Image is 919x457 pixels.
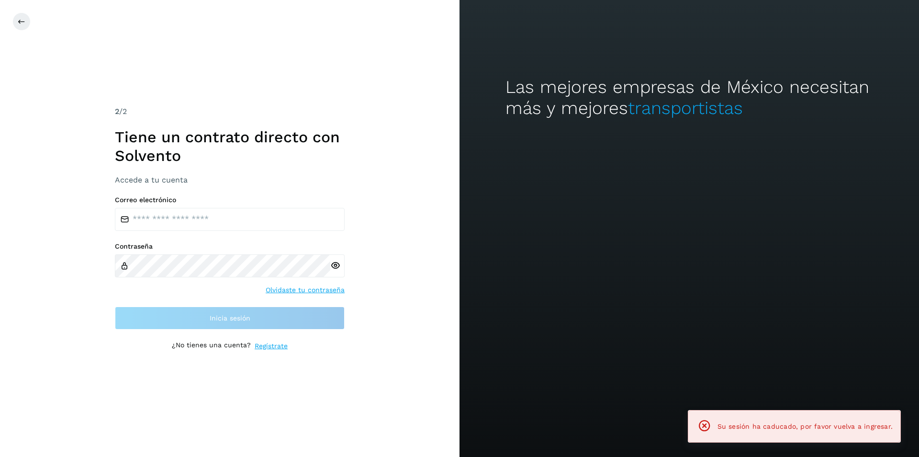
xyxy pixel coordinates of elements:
[210,315,250,321] span: Inicia sesión
[115,128,345,165] h1: Tiene un contrato directo con Solvento
[115,107,119,116] span: 2
[266,285,345,295] a: Olvidaste tu contraseña
[115,106,345,117] div: /2
[628,98,743,118] span: transportistas
[255,341,288,351] a: Regístrate
[115,175,345,184] h3: Accede a tu cuenta
[172,341,251,351] p: ¿No tienes una cuenta?
[505,77,873,119] h2: Las mejores empresas de México necesitan más y mejores
[115,242,345,251] label: Contraseña
[115,196,345,204] label: Correo electrónico
[717,423,893,430] span: Su sesión ha caducado, por favor vuelva a ingresar.
[115,307,345,330] button: Inicia sesión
